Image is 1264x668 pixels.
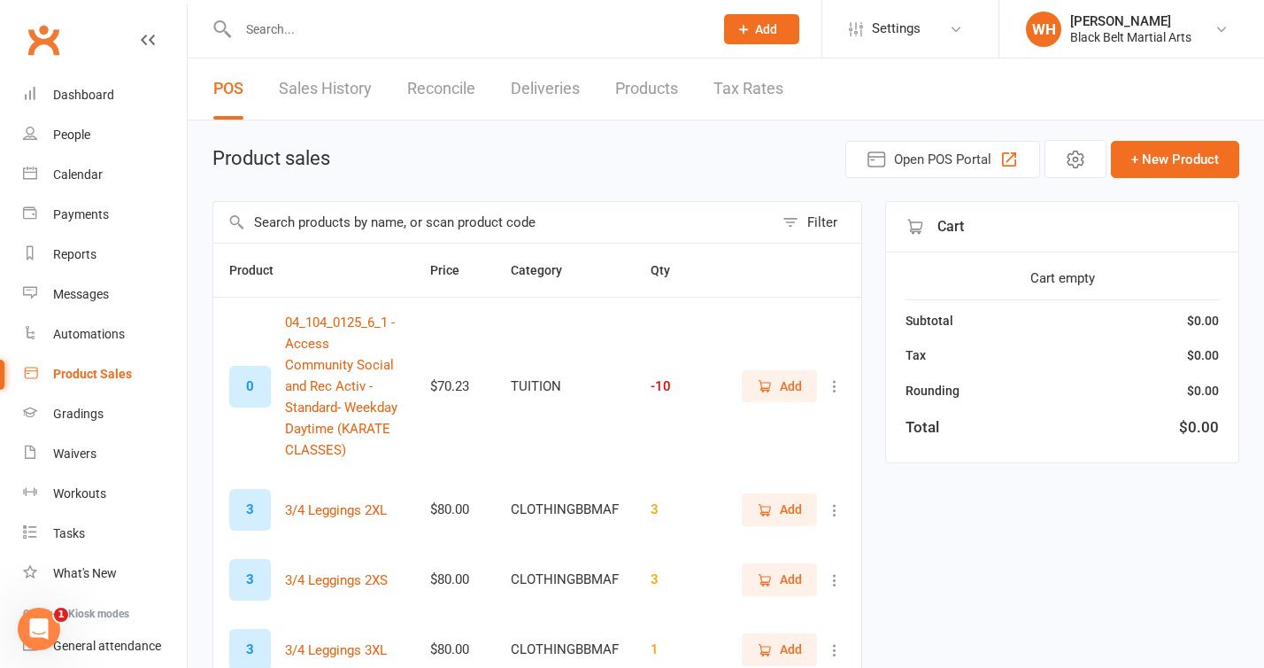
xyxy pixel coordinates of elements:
div: Product Sales [53,367,132,381]
div: Black Belt Martial Arts [1070,29,1191,45]
input: Search products by name, or scan product code [213,202,774,243]
div: General attendance [53,639,161,653]
span: Add [755,22,777,36]
div: $70.23 [430,379,479,394]
iframe: Intercom live chat [18,608,60,650]
button: Add [742,493,817,525]
button: Add [724,14,799,44]
div: Workouts [53,486,106,501]
div: Reports [53,247,96,261]
div: CLOTHINGBBMAF [511,642,619,657]
button: Price [430,260,479,281]
a: POS [213,58,243,120]
div: $0.00 [1187,381,1219,400]
div: Subtotal [906,311,953,330]
a: Messages [23,275,187,315]
span: Qty [651,263,690,277]
span: Add [780,640,802,659]
button: 04_104_0125_6_1 - Access Community Social and Rec Activ - Standard- Weekday Daytime (KARATE CLASSES) [285,312,398,461]
div: 3 [651,502,707,517]
a: Workouts [23,474,187,514]
a: Payments [23,195,187,235]
div: Close [311,7,343,39]
a: Clubworx [21,18,66,62]
div: CLOTHINGBBMAF [511,502,619,517]
h1: Messages [131,8,227,38]
div: $80.00 [430,642,479,657]
div: WH [1026,12,1061,47]
button: Category [511,260,582,281]
span: Help [281,549,309,562]
div: B [18,78,39,99]
a: Sales History [279,58,372,120]
a: Deliveries [511,58,580,120]
div: CLOTHINGBBMAF [511,572,619,587]
div: Tax [906,346,926,365]
button: 3/4 Leggings 2XL [285,500,387,521]
button: Add [742,370,817,402]
a: Product Sales [23,354,187,394]
div: Calendar [53,167,103,182]
div: What's New [53,566,117,580]
div: $80.00 [430,572,479,587]
button: 3/4 Leggings 3XL [285,640,387,661]
div: $0.00 [1179,416,1219,439]
button: Qty [651,260,690,281]
div: Filter [807,212,837,233]
button: Ask a question [97,451,258,486]
div: Dashboard [53,88,114,102]
div: 0 [229,366,271,408]
input: Search... [233,17,701,42]
div: $0.00 [1187,346,1219,365]
a: Reports [23,235,187,275]
a: General attendance kiosk mode [23,626,187,666]
button: 3/4 Leggings 2XS [285,570,388,591]
a: Tax Rates [713,58,783,120]
a: Reconcile [407,58,475,120]
div: J [33,78,54,99]
div: [PERSON_NAME] [1070,13,1191,29]
div: Waivers [53,447,96,461]
span: Home [41,549,77,562]
div: J [26,64,47,85]
button: Product [229,260,293,281]
span: Messages [143,549,211,562]
div: Cart empty [906,268,1219,289]
div: • 4m ago [119,80,173,98]
div: Gradings [53,407,104,421]
div: 3 [229,559,271,601]
button: Add [742,633,817,665]
div: 3 [651,572,707,587]
div: Rounding [906,381,960,400]
span: Add [780,500,802,519]
button: Help [236,505,354,576]
a: What's New [23,554,187,594]
a: Calendar [23,155,187,195]
span: Price [430,263,479,277]
div: Payments [53,207,109,221]
h1: Product sales [212,148,330,169]
div: 3 [229,489,271,531]
button: Filter [774,202,861,243]
div: $80.00 [430,502,479,517]
div: People [53,128,90,142]
span: 1 [54,608,68,622]
span: Add [780,570,802,589]
a: Tasks [23,514,187,554]
button: + New Product [1111,141,1239,178]
span: Open POS Portal [894,149,991,170]
a: Dashboard [23,75,187,115]
div: Clubworx [58,80,116,98]
div: Messages [53,287,109,301]
span: Settings [872,9,921,49]
div: Automations [53,327,125,341]
div: Tasks [53,526,85,540]
a: People [23,115,187,155]
div: Cart [886,202,1238,252]
a: Gradings [23,394,187,434]
button: Messages [118,505,235,576]
span: Welcome! 👋 What can I help you with [DATE]? [58,63,383,77]
span: Category [511,263,582,277]
button: Add [742,563,817,595]
div: Total [906,416,939,439]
